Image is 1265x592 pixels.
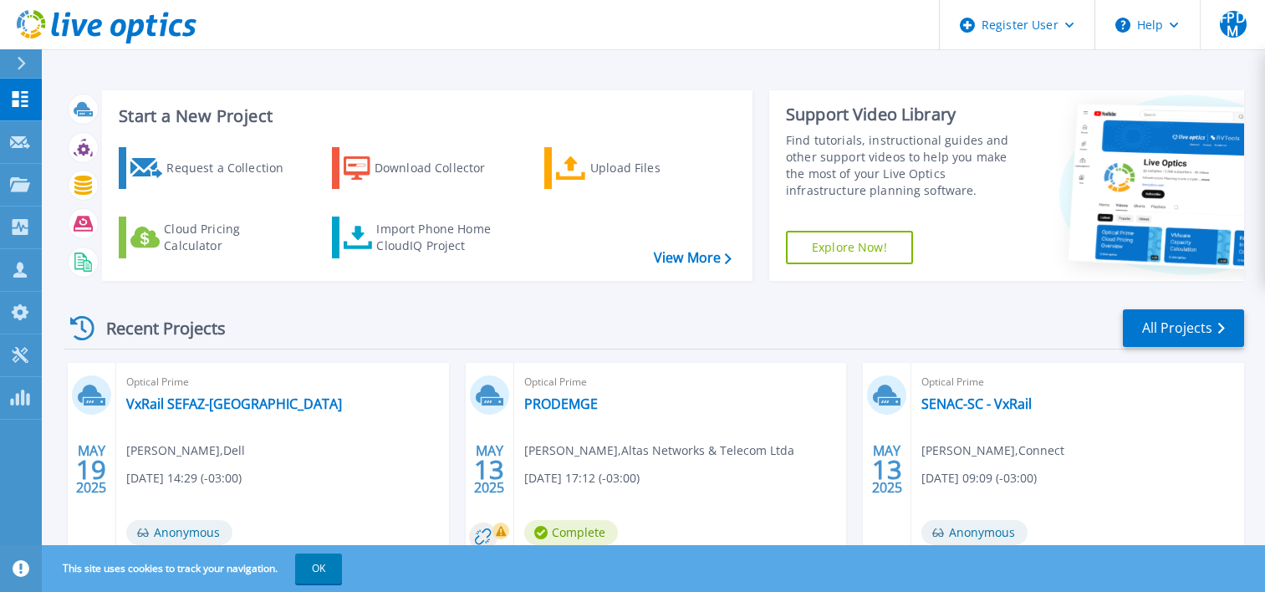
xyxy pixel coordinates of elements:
a: Cloud Pricing Calculator [119,217,305,258]
span: Optical Prime [524,373,837,391]
div: Cloud Pricing Calculator [164,221,298,254]
span: [PERSON_NAME] , Altas Networks & Telecom Ltda [524,441,794,460]
div: Download Collector [375,151,508,185]
span: [PERSON_NAME] , Dell [126,441,245,460]
span: FPDM [1220,11,1247,38]
a: View More [654,250,732,266]
a: VxRail SEFAZ-[GEOGRAPHIC_DATA] [126,396,342,412]
span: Optical Prime [921,373,1234,391]
div: Find tutorials, instructional guides and other support videos to help you make the most of your L... [786,132,1024,199]
div: Recent Projects [64,308,248,349]
a: Download Collector [332,147,518,189]
span: Optical Prime [126,373,439,391]
div: Import Phone Home CloudIQ Project [376,221,507,254]
span: 19 [76,462,106,477]
span: Complete [524,520,618,545]
span: [PERSON_NAME] , Connect [921,441,1064,460]
button: OK [295,554,342,584]
span: [DATE] 14:29 (-03:00) [126,469,242,487]
a: Request a Collection [119,147,305,189]
div: Request a Collection [166,151,300,185]
h3: Start a New Project [119,107,731,125]
span: [DATE] 09:09 (-03:00) [921,469,1037,487]
span: This site uses cookies to track your navigation. [46,554,342,584]
div: MAY 2025 [473,439,505,500]
span: 13 [872,462,902,477]
div: MAY 2025 [75,439,107,500]
div: Support Video Library [786,104,1024,125]
a: PRODEMGE [524,396,598,412]
a: Upload Files [544,147,731,189]
a: Explore Now! [786,231,913,264]
div: MAY 2025 [871,439,903,500]
span: Anonymous [126,520,232,545]
a: SENAC-SC - VxRail [921,396,1032,412]
a: All Projects [1123,309,1244,347]
span: Anonymous [921,520,1028,545]
span: 13 [474,462,504,477]
div: Upload Files [590,151,724,185]
span: [DATE] 17:12 (-03:00) [524,469,640,487]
